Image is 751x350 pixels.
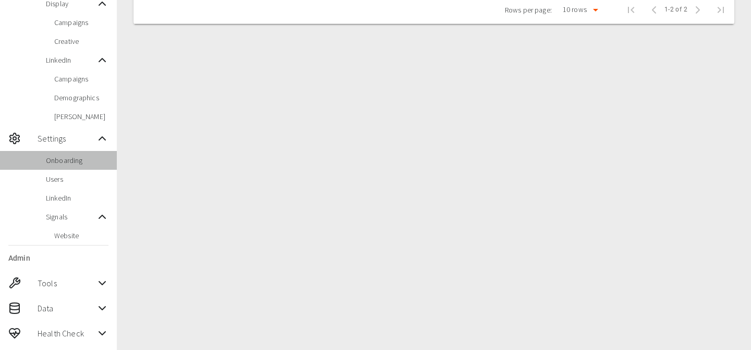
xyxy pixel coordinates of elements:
[505,5,552,15] p: Rows per page:
[54,230,108,241] span: Website
[46,55,96,65] span: LinkedIn
[38,327,96,340] span: Health Check
[46,155,108,166] span: Onboarding
[46,212,96,222] span: Signals
[54,74,108,84] span: Campaigns
[54,17,108,28] span: Campaigns
[664,5,687,15] span: 1-2 of 2
[54,92,108,103] span: Demographics
[38,277,96,289] span: Tools
[38,132,96,145] span: Settings
[556,2,602,17] div: 10 rows
[46,174,108,184] span: Users
[54,111,108,122] span: [PERSON_NAME]
[54,36,108,46] span: Creative
[46,193,108,203] span: LinkedIn
[38,302,96,314] span: Data
[560,4,589,15] div: 10 rows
